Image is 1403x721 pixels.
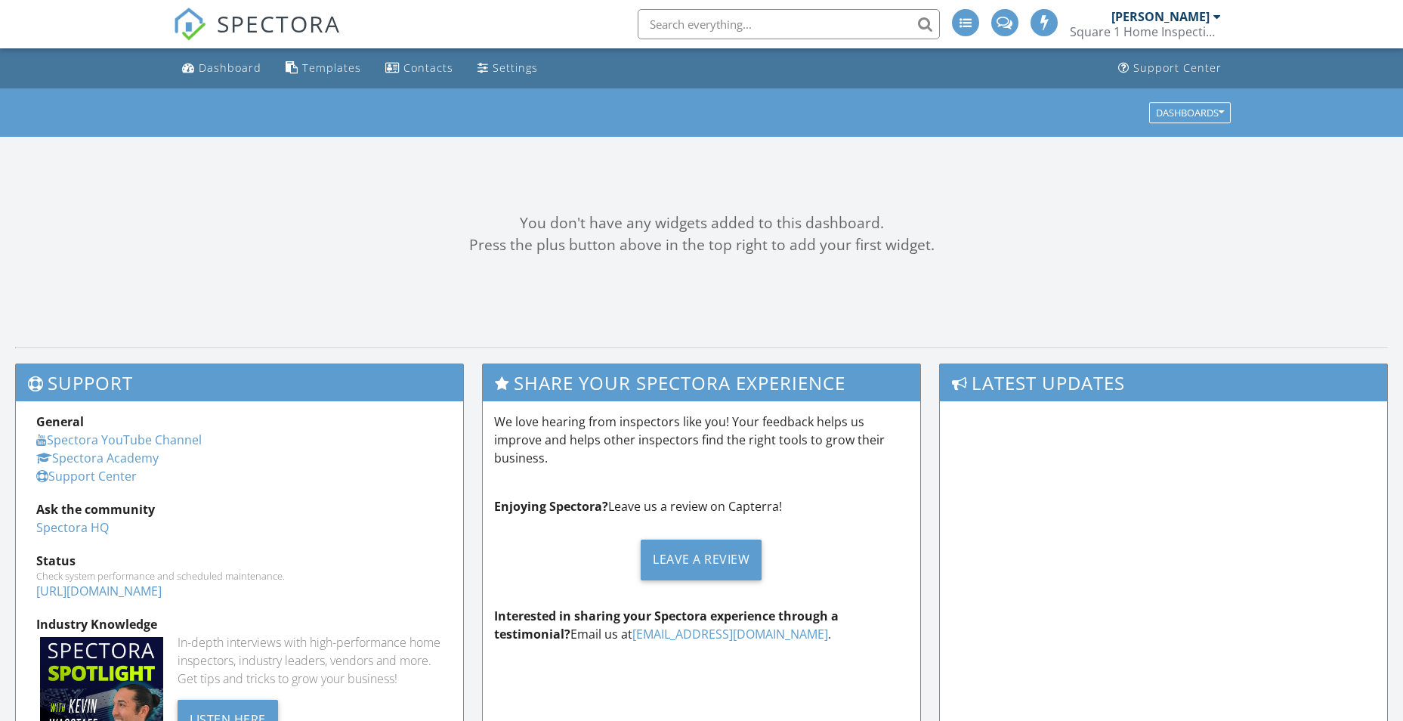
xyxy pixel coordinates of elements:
img: The Best Home Inspection Software - Spectora [173,8,206,41]
a: Leave a Review [494,528,910,592]
a: SPECTORA [173,20,341,52]
div: Dashboard [199,60,261,75]
div: Press the plus button above in the top right to add your first widget. [15,234,1388,256]
a: Dashboard [176,54,267,82]
p: Leave us a review on Capterra! [494,497,910,515]
h3: Support [16,364,463,401]
strong: General [36,413,84,430]
a: Spectora Academy [36,450,159,466]
h3: Share Your Spectora Experience [483,364,921,401]
a: Templates [280,54,367,82]
div: Dashboards [1156,107,1224,118]
div: [PERSON_NAME] [1111,9,1210,24]
div: Contacts [403,60,453,75]
a: [EMAIL_ADDRESS][DOMAIN_NAME] [632,626,828,642]
div: Industry Knowledge [36,615,443,633]
div: Settings [493,60,538,75]
a: Support Center [1112,54,1228,82]
p: We love hearing from inspectors like you! Your feedback helps us improve and helps other inspecto... [494,413,910,467]
div: Square 1 Home Inspections, LLC [1070,24,1221,39]
div: Status [36,552,443,570]
span: SPECTORA [217,8,341,39]
button: Dashboards [1149,102,1231,123]
a: [URL][DOMAIN_NAME] [36,583,162,599]
div: Templates [302,60,361,75]
div: Leave a Review [641,540,762,580]
a: Spectora HQ [36,519,109,536]
input: Search everything... [638,9,940,39]
div: You don't have any widgets added to this dashboard. [15,212,1388,234]
strong: Enjoying Spectora? [494,498,608,515]
a: Support Center [36,468,137,484]
strong: Interested in sharing your Spectora experience through a testimonial? [494,608,839,642]
div: Ask the community [36,500,443,518]
a: Spectora YouTube Channel [36,432,202,448]
h3: Latest Updates [940,364,1387,401]
a: Contacts [379,54,459,82]
div: In-depth interviews with high-performance home inspectors, industry leaders, vendors and more. Ge... [178,633,442,688]
a: Settings [471,54,544,82]
p: Email us at . [494,607,910,643]
div: Support Center [1133,60,1222,75]
div: Check system performance and scheduled maintenance. [36,570,443,582]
